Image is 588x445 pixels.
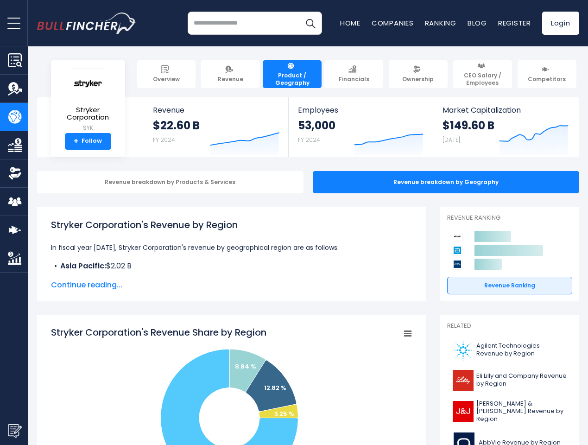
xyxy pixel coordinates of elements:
img: LLY logo [453,370,474,391]
span: Continue reading... [51,280,412,291]
span: Revenue [218,76,243,83]
a: Revenue $22.60 B FY 2024 [144,97,289,157]
a: Stryker Corporation SYK [58,68,118,133]
strong: + [74,137,78,146]
a: [PERSON_NAME] & [PERSON_NAME] Revenue by Region [447,398,572,426]
a: Login [542,12,579,35]
img: Boston Scientific Corporation competitors logo [452,259,463,270]
small: FY 2024 [153,136,175,144]
a: Go to homepage [37,13,137,34]
li: $2.90 B [51,272,412,283]
a: Financials [324,60,383,88]
span: [PERSON_NAME] & [PERSON_NAME] Revenue by Region [476,400,567,424]
text: 3.25 % [274,409,294,418]
small: [DATE] [443,136,460,144]
a: Blog [468,18,487,28]
span: Market Capitalization [443,106,569,114]
a: Employees 53,000 FY 2024 [289,97,433,157]
p: In fiscal year [DATE], Stryker Corporation's revenue by geographical region are as follows: [51,242,412,253]
a: Competitors [518,60,576,88]
a: Revenue Ranking [447,277,572,294]
li: $2.02 B [51,261,412,272]
a: Eli Lilly and Company Revenue by Region [447,368,572,393]
strong: 53,000 [298,118,335,133]
a: Overview [137,60,196,88]
b: EMEA: [60,272,81,282]
span: Stryker Corporation [58,106,118,121]
a: Agilent Technologies Revenue by Region [447,337,572,363]
span: Product / Geography [267,72,317,86]
tspan: Stryker Corporation's Revenue Share by Region [51,326,266,339]
div: Revenue breakdown by Products & Services [37,171,303,193]
img: Abbott Laboratories competitors logo [452,245,463,256]
img: Ownership [8,166,22,180]
span: CEO Salary / Employees [457,72,508,86]
button: Search [299,12,322,35]
img: Stryker Corporation competitors logo [452,231,463,242]
text: 12.82 % [264,383,286,392]
span: Agilent Technologies Revenue by Region [476,342,567,358]
a: Ownership [389,60,448,88]
span: Financials [339,76,369,83]
small: SYK [58,124,118,132]
a: Ranking [425,18,456,28]
strong: $149.60 B [443,118,494,133]
p: Revenue Ranking [447,214,572,222]
span: Employees [298,106,424,114]
p: Related [447,322,572,330]
a: +Follow [65,133,111,150]
a: Product / Geography [263,60,322,88]
img: A logo [453,340,474,361]
div: Revenue breakdown by Geography [313,171,579,193]
strong: $22.60 B [153,118,200,133]
span: Revenue [153,106,279,114]
span: Overview [153,76,180,83]
span: Competitors [528,76,566,83]
a: Companies [372,18,414,28]
a: Home [340,18,360,28]
a: Register [498,18,531,28]
a: CEO Salary / Employees [453,60,512,88]
h1: Stryker Corporation's Revenue by Region [51,218,412,232]
a: Market Capitalization $149.60 B [DATE] [433,97,578,157]
a: Revenue [201,60,260,88]
text: 8.94 % [235,362,256,371]
img: bullfincher logo [37,13,137,34]
span: Ownership [402,76,434,83]
b: Asia Pacific: [60,261,106,271]
span: Eli Lilly and Company Revenue by Region [476,372,567,388]
small: FY 2024 [298,136,320,144]
img: JNJ logo [453,401,474,422]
